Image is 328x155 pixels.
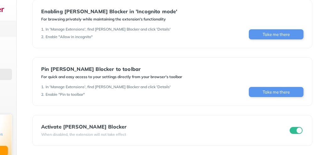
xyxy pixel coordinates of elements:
[46,84,171,89] div: In 'Manage Extensions', find [PERSON_NAME] Blocker and click 'Details'
[41,74,182,79] div: For quick and easy access to your settings directly from your browser's toolbar
[41,84,44,89] div: 1 .
[41,34,44,39] div: 2 .
[41,27,44,32] div: 1 .
[249,87,303,97] button: Take me there
[41,132,127,137] div: When disabled, the extension will not take effect
[46,27,171,32] div: In 'Manage Extensions', find [PERSON_NAME] Blocker and click 'Details'
[41,17,178,22] div: For browsing privately while maintaining the extension's functionality
[46,92,85,97] div: Enable "Pin to toolbar"
[249,29,303,39] button: Take me there
[46,34,93,39] div: Enable "Allow in incognito"
[41,124,127,129] div: Activate [PERSON_NAME] Blocker
[41,92,44,97] div: 2 .
[41,66,182,72] div: Pin [PERSON_NAME] Blocker to toolbar
[41,9,178,14] div: Enabling [PERSON_NAME] Blocker in 'Incognito mode'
